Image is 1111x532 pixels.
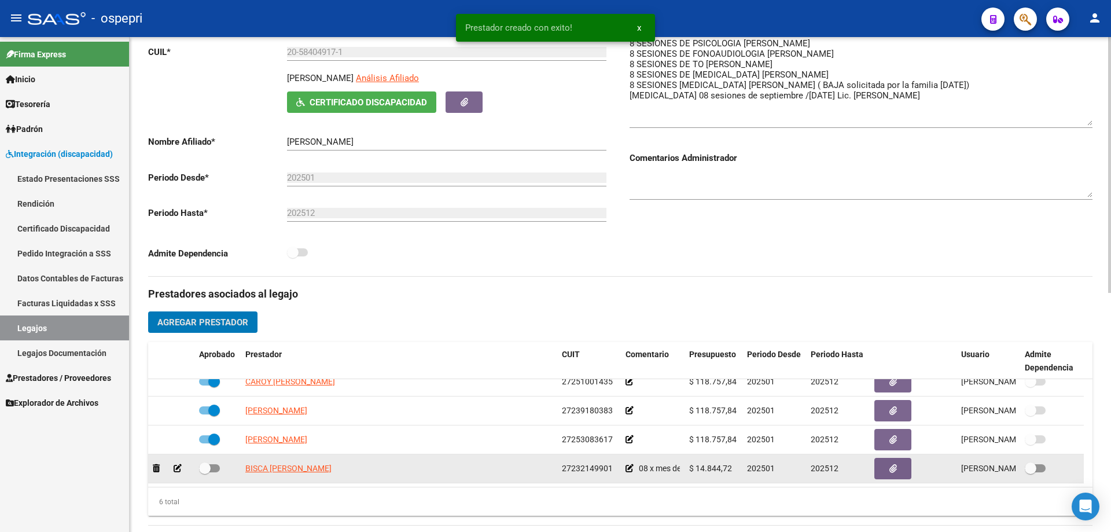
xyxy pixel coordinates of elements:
span: 27239180383 [562,406,613,415]
span: 27232149901 [562,464,613,473]
span: x [637,23,641,33]
span: Usuario [961,350,989,359]
span: [PERSON_NAME] [DATE] [961,377,1052,386]
span: $ 118.757,84 [689,406,737,415]
datatable-header-cell: Comentario [621,342,685,380]
span: Agregar Prestador [157,317,248,328]
span: $ 118.757,84 [689,377,737,386]
div: 6 total [148,496,179,508]
datatable-header-cell: Periodo Desde [742,342,806,380]
p: [PERSON_NAME] [287,72,354,85]
span: - ospepri [91,6,142,31]
span: 202501 [747,435,775,444]
span: Admite Dependencia [1025,350,1073,372]
p: Periodo Hasta [148,207,287,219]
span: Prestadores / Proveedores [6,372,111,384]
span: 202501 [747,377,775,386]
button: Certificado Discapacidad [287,91,436,113]
span: Prestador [245,350,282,359]
span: 27253083617 [562,435,613,444]
span: Comentario [626,350,669,359]
span: [PERSON_NAME] [245,435,307,444]
h3: Comentarios Administrador [630,152,1092,164]
span: BISCA [PERSON_NAME] [245,464,332,473]
datatable-header-cell: Presupuesto [685,342,742,380]
datatable-header-cell: Periodo Hasta [806,342,870,380]
span: $ 14.844,72 [689,464,732,473]
span: Presupuesto [689,350,736,359]
div: Open Intercom Messenger [1072,493,1099,520]
span: Aprobado [199,350,235,359]
p: Periodo Desde [148,171,287,184]
p: CUIL [148,46,287,58]
button: Agregar Prestador [148,311,257,333]
mat-icon: menu [9,11,23,25]
datatable-header-cell: Admite Dependencia [1020,342,1084,380]
span: Firma Express [6,48,66,61]
span: 202512 [811,435,838,444]
span: 202512 [811,464,838,473]
span: Padrón [6,123,43,135]
span: 27251001435 [562,377,613,386]
mat-icon: person [1088,11,1102,25]
span: [PERSON_NAME] [245,406,307,415]
span: $ 118.757,84 [689,435,737,444]
h3: Prestadores asociados al legajo [148,286,1092,302]
span: 202501 [747,464,775,473]
span: [PERSON_NAME] [DATE] [961,435,1052,444]
span: Periodo Desde [747,350,801,359]
span: CUIT [562,350,580,359]
span: CAROY [PERSON_NAME] [245,377,335,386]
span: [PERSON_NAME] [DATE] [961,464,1052,473]
span: Certificado Discapacidad [310,97,427,108]
span: Tesorería [6,98,50,111]
datatable-header-cell: Prestador [241,342,557,380]
span: Integración (discapacidad) [6,148,113,160]
span: 202512 [811,406,838,415]
span: Análisis Afiliado [356,73,419,83]
span: Explorador de Archivos [6,397,98,409]
button: x [628,17,650,38]
span: 08 x mes de septiembre/[DATE] [639,464,750,473]
datatable-header-cell: Aprobado [194,342,241,380]
p: Admite Dependencia [148,247,287,260]
p: Nombre Afiliado [148,135,287,148]
datatable-header-cell: Usuario [957,342,1020,380]
span: Inicio [6,73,35,86]
span: Prestador creado con exito! [465,22,572,34]
span: [PERSON_NAME] [DATE] [961,406,1052,415]
span: Periodo Hasta [811,350,863,359]
span: 202512 [811,377,838,386]
span: 202501 [747,406,775,415]
datatable-header-cell: CUIT [557,342,621,380]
